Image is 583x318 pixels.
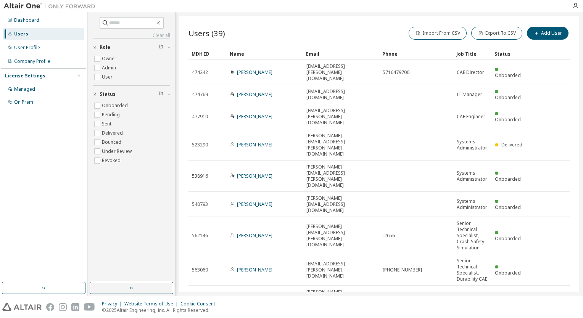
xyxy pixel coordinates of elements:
span: CAE Engineer [457,114,485,120]
span: 538916 [192,173,208,179]
button: Role [93,39,170,56]
label: Admin [102,63,118,72]
img: instagram.svg [59,303,67,311]
span: Onboarded [495,72,521,79]
span: Senior Technical Specialist, Durability CAE [457,258,488,282]
span: 477910 [192,114,208,120]
img: youtube.svg [84,303,95,311]
span: 562146 [192,233,208,239]
span: Clear filter [159,91,163,97]
span: Users (39) [188,28,225,39]
a: Clear all [93,32,170,39]
span: Role [100,44,110,50]
img: altair_logo.svg [2,303,42,311]
span: [EMAIL_ADDRESS][DOMAIN_NAME] [306,88,376,101]
label: User [102,72,114,82]
button: Export To CSV [471,27,522,40]
div: Dashboard [14,17,39,23]
a: [PERSON_NAME] [237,267,272,273]
label: Revoked [102,156,122,165]
div: Job Title [456,48,488,60]
span: Clear filter [159,44,163,50]
div: MDH ID [192,48,224,60]
span: CAE Director [457,69,484,75]
div: Status [494,48,527,60]
a: [PERSON_NAME] [237,69,272,75]
span: 474769 [192,92,208,98]
span: Onboarded [495,176,521,182]
span: Onboarded [495,94,521,101]
div: Managed [14,86,35,92]
span: Onboarded [495,235,521,242]
span: -2656 [383,233,395,239]
span: 474242 [192,69,208,75]
span: [PHONE_NUMBER] [383,267,422,273]
span: [PERSON_NAME][EMAIL_ADDRESS][PERSON_NAME][DOMAIN_NAME] [306,223,376,248]
label: Under Review [102,147,133,156]
div: Cookie Consent [180,301,220,307]
a: [PERSON_NAME] [237,173,272,179]
label: Bounced [102,138,123,147]
label: Pending [102,110,121,119]
a: [PERSON_NAME] [237,232,272,239]
div: Users [14,31,28,37]
span: [PERSON_NAME][EMAIL_ADDRESS][PERSON_NAME][DOMAIN_NAME] [306,133,376,157]
div: Privacy [102,301,124,307]
button: Add User [527,27,569,40]
label: Owner [102,54,118,63]
p: © 2025 Altair Engineering, Inc. All Rights Reserved. [102,307,220,313]
img: linkedin.svg [71,303,79,311]
div: User Profile [14,45,40,51]
a: [PERSON_NAME] [237,113,272,120]
span: Systems Administrator [457,170,488,182]
a: [PERSON_NAME] [237,201,272,207]
span: 523290 [192,142,208,148]
span: Onboarded [495,270,521,276]
span: 563060 [192,267,208,273]
span: Systems Administrator [457,198,488,210]
a: [PERSON_NAME] [237,91,272,98]
label: Sent [102,119,113,128]
span: Senior Technical Specialist, Crash Safety Simulation [457,220,488,251]
span: [EMAIL_ADDRESS][PERSON_NAME][DOMAIN_NAME] [306,261,376,279]
div: On Prem [14,99,33,105]
div: Name [230,48,300,60]
span: [EMAIL_ADDRESS][PERSON_NAME][DOMAIN_NAME] [306,108,376,126]
label: Delivered [102,128,124,138]
button: Status [93,86,170,103]
span: Delivered [501,141,522,148]
span: Onboarded [495,204,521,210]
span: [EMAIL_ADDRESS][PERSON_NAME][DOMAIN_NAME] [306,63,376,82]
span: [PERSON_NAME][EMAIL_ADDRESS][PERSON_NAME][DOMAIN_NAME] [306,289,376,313]
div: Company Profile [14,58,50,64]
span: 5716479700 [383,69,409,75]
img: facebook.svg [46,303,54,311]
div: License Settings [5,73,45,79]
span: Status [100,91,116,97]
img: Altair One [4,2,99,10]
a: [PERSON_NAME] [237,141,272,148]
div: Phone [382,48,450,60]
span: [PERSON_NAME][EMAIL_ADDRESS][PERSON_NAME][DOMAIN_NAME] [306,164,376,188]
span: Systems Administrator [457,139,488,151]
div: Email [306,48,376,60]
span: [PERSON_NAME][EMAIL_ADDRESS][DOMAIN_NAME] [306,195,376,214]
label: Onboarded [102,101,129,110]
span: 540793 [192,201,208,207]
span: IT Manager [457,92,482,98]
div: Website Terms of Use [124,301,180,307]
button: Import From CSV [409,27,467,40]
span: Onboarded [495,116,521,123]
